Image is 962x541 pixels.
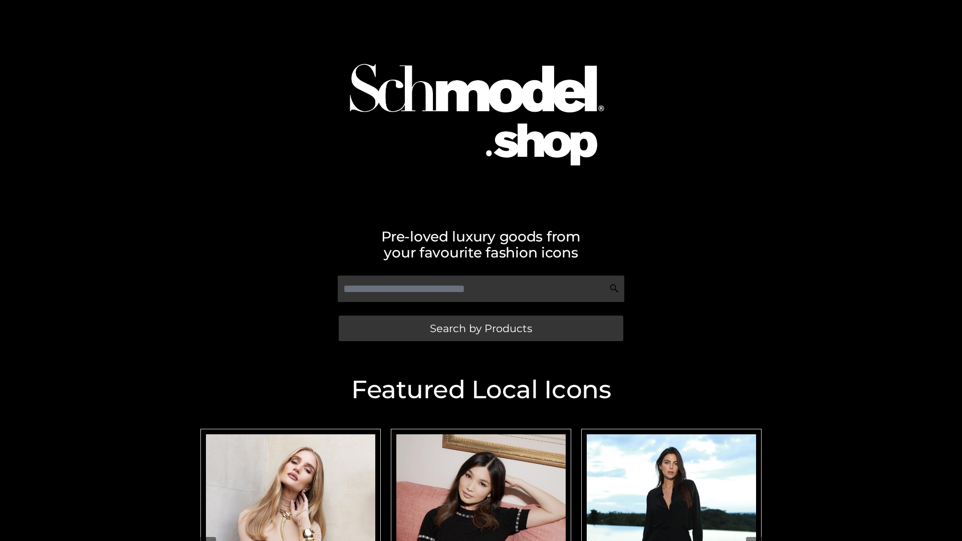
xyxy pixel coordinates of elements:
h2: Featured Local Icons​ [195,377,767,402]
img: Search Icon [609,284,619,294]
h2: Pre-loved luxury goods from your favourite fashion icons [195,228,767,260]
span: Search by Products [430,323,532,334]
a: Search by Products [339,316,623,341]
